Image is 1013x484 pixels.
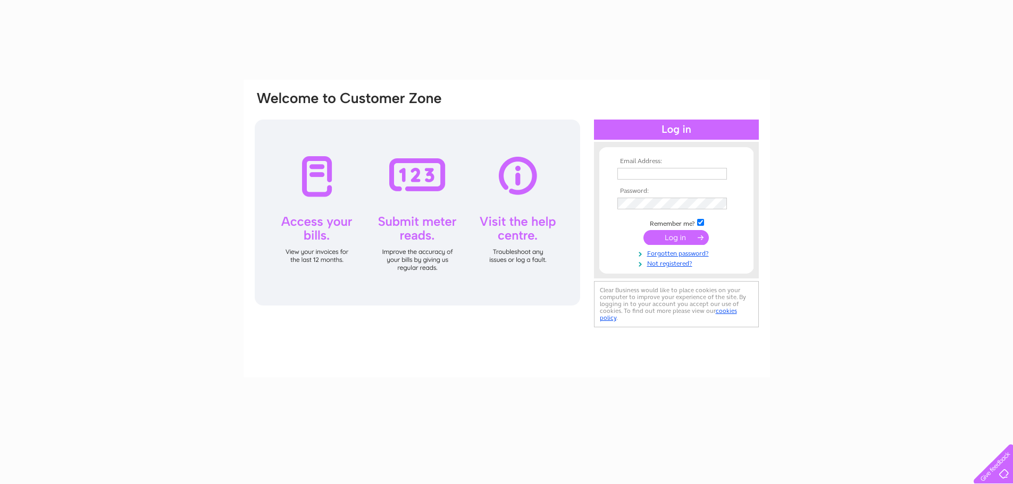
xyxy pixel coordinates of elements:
input: Submit [643,230,709,245]
th: Email Address: [615,158,738,165]
a: Forgotten password? [617,248,738,258]
a: cookies policy [600,307,737,321]
a: Not registered? [617,258,738,268]
td: Remember me? [615,217,738,228]
div: Clear Business would like to place cookies on your computer to improve your experience of the sit... [594,281,759,327]
th: Password: [615,188,738,195]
